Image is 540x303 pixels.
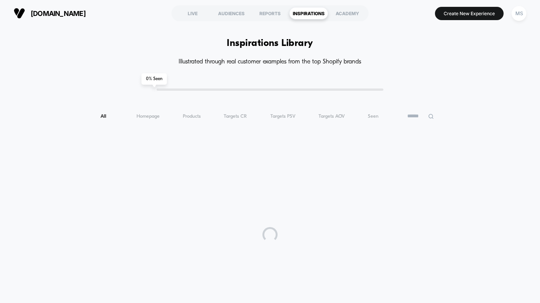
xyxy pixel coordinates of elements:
img: Visually logo [14,8,25,19]
div: INSPIRATIONS [289,7,328,19]
button: MS [509,6,529,21]
span: Seen [368,114,378,119]
span: 0 % Seen [141,73,167,85]
span: Targets AOV [319,114,345,119]
div: MS [512,6,526,21]
button: [DOMAIN_NAME] [11,7,88,19]
h4: Illustrated through real customer examples from the top Shopify brands [81,58,459,66]
span: Homepage [137,114,160,119]
button: Create New Experience [435,7,504,20]
span: Targets CR [224,114,247,119]
div: ACADEMY [328,7,367,19]
span: All [100,114,113,119]
span: Targets PSV [270,114,295,119]
span: [DOMAIN_NAME] [31,9,86,17]
div: LIVE [173,7,212,19]
div: AUDIENCES [212,7,251,19]
span: Products [183,114,201,119]
div: REPORTS [251,7,289,19]
h1: Inspirations Library [227,38,313,49]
